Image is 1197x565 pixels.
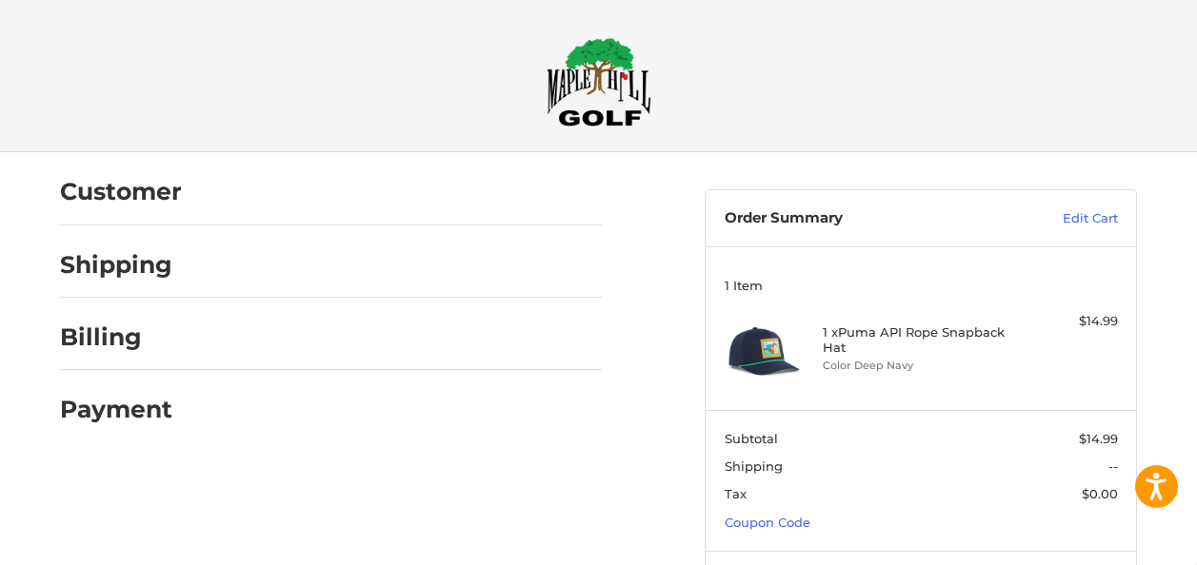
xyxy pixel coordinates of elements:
[1082,486,1118,501] span: $0.00
[60,395,172,424] h2: Payment
[823,324,1015,356] h4: 1 x Puma API Rope Snapback Hat
[725,209,992,228] h3: Order Summary
[725,486,747,501] span: Tax
[60,250,172,280] h2: Shipping
[725,458,783,474] span: Shipping
[823,358,1015,374] li: Color Deep Navy
[725,431,778,446] span: Subtotal
[1019,312,1117,331] div: $14.99
[725,515,810,530] a: Coupon Code
[1108,458,1118,474] span: --
[60,322,171,352] h2: Billing
[992,209,1118,228] a: Edit Cart
[1079,431,1118,446] span: $14.99
[547,37,651,127] img: Maple Hill Golf
[60,177,182,206] h2: Customer
[725,278,1118,293] h3: 1 Item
